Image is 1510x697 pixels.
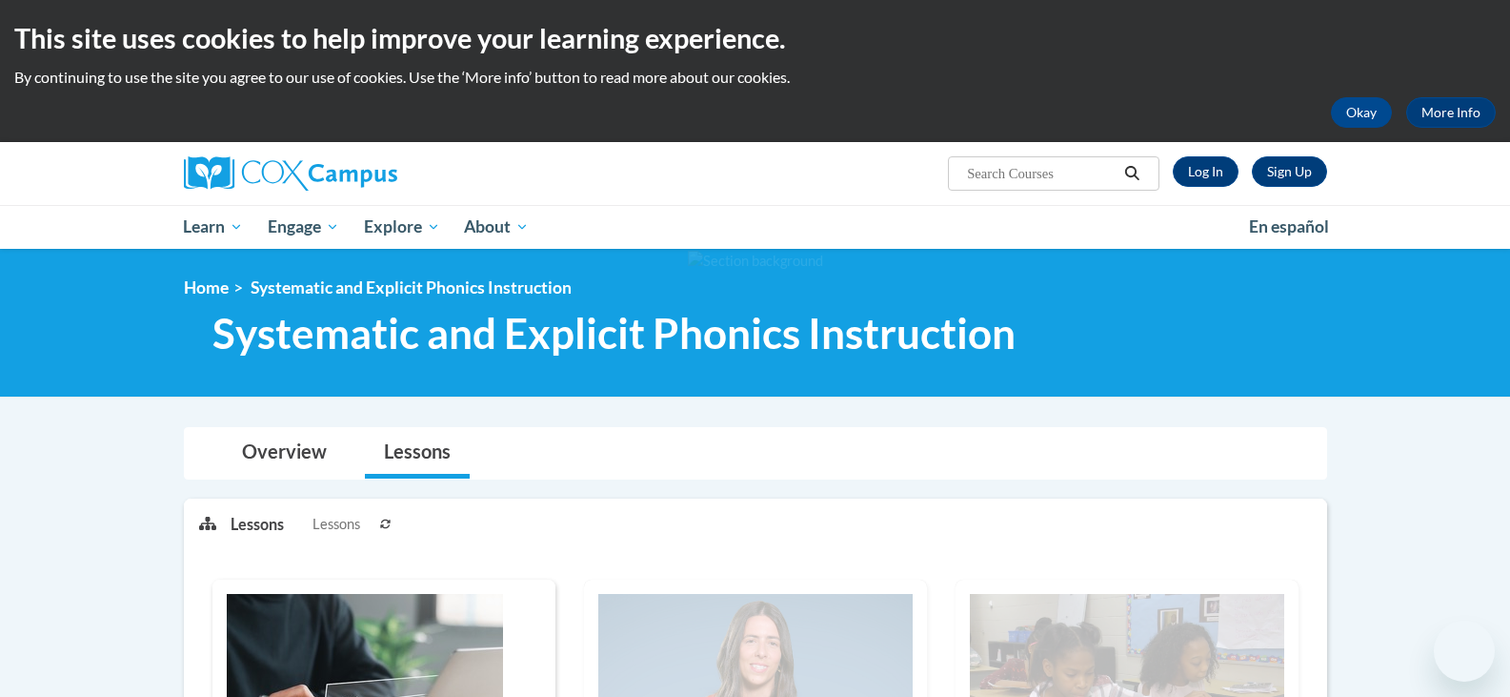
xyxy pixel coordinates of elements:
button: Okay [1331,97,1392,128]
button: Search [1117,162,1146,185]
a: Engage [255,205,352,249]
a: Home [184,277,229,297]
input: Search Courses [965,162,1117,185]
img: Cox Campus [184,156,397,191]
p: Lessons [231,514,284,535]
p: By continuing to use the site you agree to our use of cookies. Use the ‘More info’ button to read... [14,67,1496,88]
a: Overview [223,428,346,479]
a: Learn [171,205,256,249]
span: Explore [364,215,440,238]
span: Systematic and Explicit Phonics Instruction [251,277,572,297]
span: Systematic and Explicit Phonics Instruction [212,308,1016,359]
a: En español [1237,207,1341,247]
iframe: Button to launch messaging window [1434,621,1495,682]
a: Register [1252,156,1327,187]
span: Learn [183,215,243,238]
span: About [464,215,529,238]
span: Lessons [312,514,360,535]
img: Section background [688,251,823,272]
h2: This site uses cookies to help improve your learning experience. [14,19,1496,57]
a: More Info [1406,97,1496,128]
a: Log In [1173,156,1238,187]
a: Lessons [365,428,470,479]
div: Main menu [155,205,1356,249]
a: About [452,205,541,249]
span: En español [1249,216,1329,236]
span: Engage [268,215,339,238]
a: Cox Campus [184,156,546,191]
a: Explore [352,205,453,249]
